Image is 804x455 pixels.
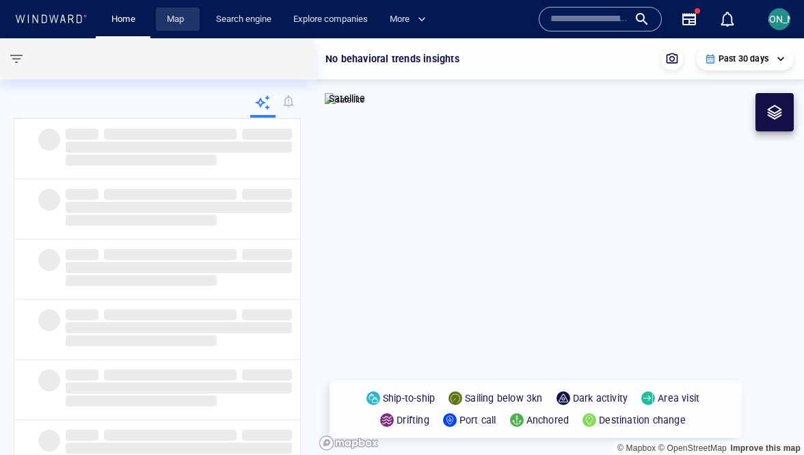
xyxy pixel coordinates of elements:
span: ‌ [242,309,292,320]
span: ‌ [104,189,237,200]
span: ‌ [104,249,237,260]
a: Search engine [211,8,277,31]
span: ‌ [242,430,292,441]
p: Satellite [329,90,365,107]
span: ‌ [104,309,237,320]
a: Home [106,8,141,31]
p: Anchored [526,412,569,428]
p: Ship-to-ship [383,390,435,406]
p: Sailing below 3kn [465,390,542,406]
span: ‌ [38,249,60,271]
span: ‌ [104,369,237,380]
span: ‌ [242,369,292,380]
iframe: Chat [746,393,794,445]
span: ‌ [38,189,60,211]
a: Mapbox [617,443,656,453]
span: ‌ [66,249,98,260]
p: Past 30 days [719,53,768,65]
a: Mapbox logo [319,435,379,451]
span: ‌ [66,215,217,226]
span: ‌ [66,202,292,213]
p: Destination change [599,412,686,428]
span: ‌ [38,430,60,452]
span: ‌ [38,309,60,331]
a: Map [161,8,194,31]
span: ‌ [66,262,292,273]
span: ‌ [38,369,60,391]
span: ‌ [66,142,292,153]
div: Notification center [719,11,736,27]
span: ‌ [66,275,217,286]
button: Map [156,8,200,31]
div: Past 30 days [705,53,785,65]
span: ‌ [66,335,217,346]
span: More [390,12,426,27]
span: ‌ [242,189,292,200]
span: ‌ [242,249,292,260]
span: ‌ [66,443,292,454]
span: ‌ [66,382,292,393]
button: More [384,8,438,31]
span: ‌ [242,129,292,140]
a: Map feedback [730,443,801,453]
span: ‌ [66,430,98,441]
span: ‌ [66,189,98,200]
span: ‌ [66,322,292,333]
button: [PERSON_NAME] [766,5,793,33]
p: Drifting [397,412,429,428]
span: ‌ [104,129,237,140]
a: Explore companies [288,8,373,31]
span: ‌ [66,309,98,320]
span: ‌ [66,155,217,166]
button: Home [101,8,145,31]
span: ‌ [104,430,237,441]
img: satellite [325,93,365,107]
span: ‌ [66,395,217,406]
p: Area visit [658,390,699,406]
a: OpenStreetMap [658,443,727,453]
p: Dark activity [573,390,628,406]
span: ‌ [38,129,60,151]
span: ‌ [66,129,98,140]
span: ‌ [66,369,98,380]
p: Port call [459,412,496,428]
p: No behavioral trends insights [325,51,459,67]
